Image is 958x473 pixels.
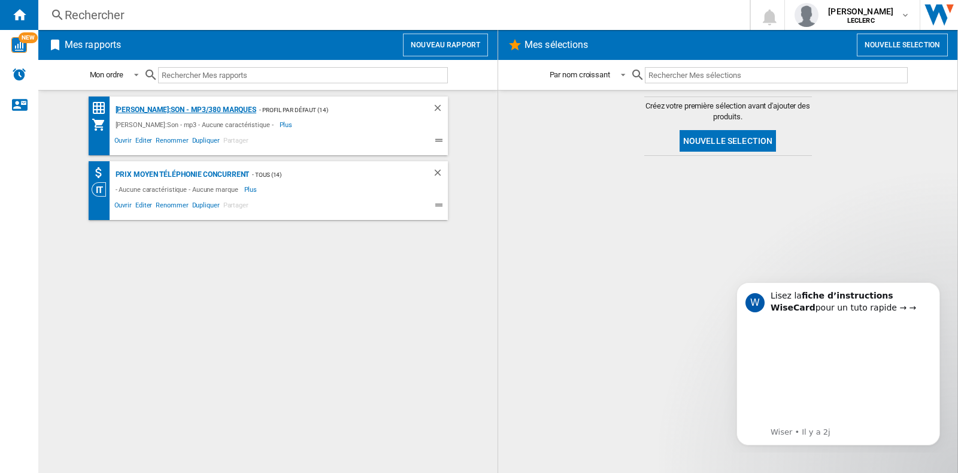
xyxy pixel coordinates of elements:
[680,130,777,152] button: Nouvelle selection
[92,101,113,116] div: Matrice des prix
[90,70,123,79] div: Mon ordre
[432,103,448,118] div: Supprimer
[256,103,408,118] div: - Profil par défaut (14)
[158,67,448,83] input: Rechercher Mes rapports
[113,200,134,214] span: Ouvrir
[222,200,250,214] span: Partager
[280,118,295,132] span: Plus
[113,118,280,132] div: [PERSON_NAME]:Son - mp3 - Aucune caractéristique -
[65,7,718,23] div: Rechercher
[645,67,908,83] input: Rechercher Mes sélections
[847,17,875,25] b: LECLERC
[113,182,244,197] div: - Aucune caractéristique - Aucune marque
[244,182,259,197] span: Plus
[550,70,610,79] div: Par nom croissant
[222,135,250,149] span: Partager
[113,167,250,182] div: Prix moyen Téléphonie concurrent
[134,200,154,214] span: Editer
[403,34,488,56] button: Nouveau rapport
[92,118,113,132] div: Mon assortiment
[113,135,134,149] span: Ouvrir
[154,200,190,214] span: Renommer
[190,200,222,214] span: Dupliquer
[19,32,38,43] span: NEW
[113,103,257,118] div: [PERSON_NAME]:Son - mp3/380 marques
[718,272,958,453] iframe: Intercom notifications message
[644,101,812,122] span: Créez votre première sélection avant d'ajouter des produits.
[522,34,590,56] h2: Mes sélections
[857,34,948,56] button: Nouvelle selection
[190,135,222,149] span: Dupliquer
[154,135,190,149] span: Renommer
[11,37,27,53] img: wise-card.svg
[12,67,26,82] img: alerts-logo.svg
[432,167,448,182] div: Supprimer
[62,34,123,56] h2: Mes rapports
[134,135,154,149] span: Editer
[795,3,818,27] img: profile.jpg
[249,167,408,182] div: - TOUS (14)
[92,165,113,180] div: Moyenne de prix des distributeurs (absolue)
[828,5,893,17] span: [PERSON_NAME]
[92,182,113,197] div: Vision Catégorie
